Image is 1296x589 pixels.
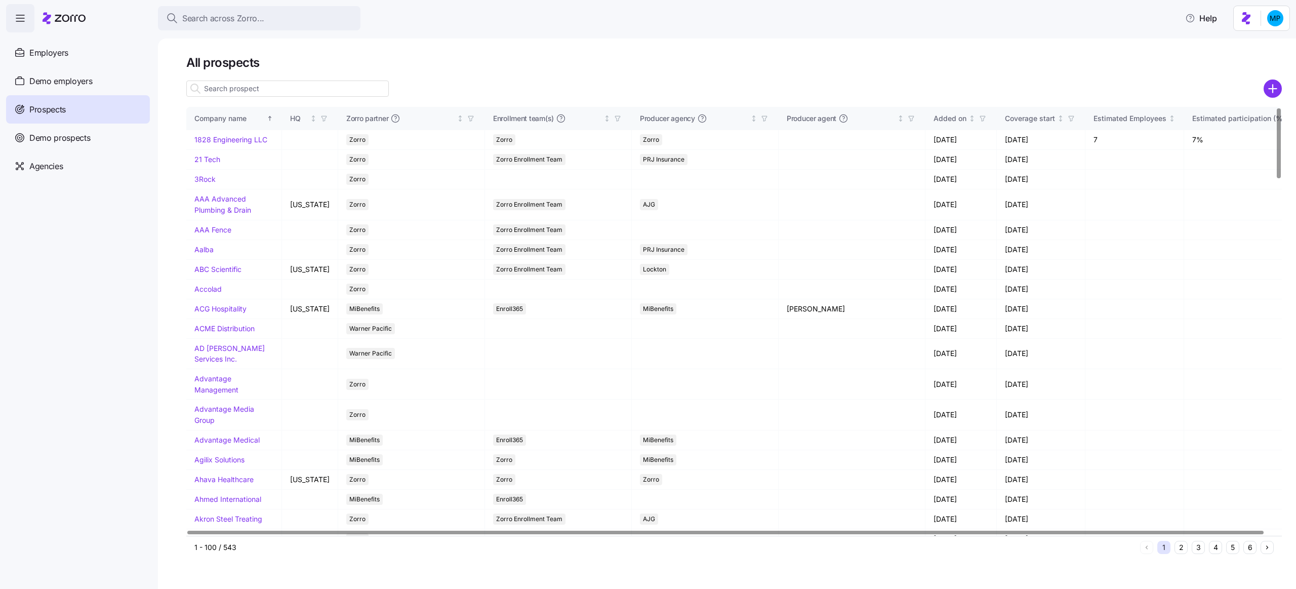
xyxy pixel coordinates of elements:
[194,155,220,164] a: 21 Tech
[1209,541,1222,554] button: 4
[349,264,366,275] span: Zorro
[346,113,388,124] span: Zorro partner
[493,113,554,124] span: Enrollment team(s)
[266,115,273,122] div: Sorted ascending
[934,113,966,124] div: Added on
[194,495,261,503] a: Ahmed International
[496,199,562,210] span: Zorro Enrollment Team
[997,450,1085,470] td: [DATE]
[194,475,254,484] a: Ahava Healthcare
[496,454,512,465] span: Zorro
[925,529,997,549] td: [DATE]
[496,224,562,235] span: Zorro Enrollment Team
[1185,12,1217,24] span: Help
[29,47,68,59] span: Employers
[1085,107,1184,130] th: Estimated EmployeesNot sorted
[349,134,366,145] span: Zorro
[925,240,997,260] td: [DATE]
[6,95,150,124] a: Prospects
[182,12,264,25] span: Search across Zorro...
[1192,541,1205,554] button: 3
[925,470,997,490] td: [DATE]
[349,514,366,525] span: Zorro
[1261,541,1274,554] button: Next page
[997,490,1085,509] td: [DATE]
[349,323,392,334] span: Warner Pacific
[282,470,338,490] td: [US_STATE]
[997,170,1085,189] td: [DATE]
[310,115,317,122] div: Not sorted
[925,170,997,189] td: [DATE]
[194,304,247,313] a: ACG Hospitality
[496,134,512,145] span: Zorro
[603,115,611,122] div: Not sorted
[643,264,666,275] span: Lockton
[925,280,997,299] td: [DATE]
[194,113,265,124] div: Company name
[194,175,216,183] a: 3Rock
[349,284,366,295] span: Zorro
[349,494,380,505] span: MiBenefits
[997,150,1085,170] td: [DATE]
[496,244,562,255] span: Zorro Enrollment Team
[349,454,380,465] span: MiBenefits
[925,490,997,509] td: [DATE]
[997,369,1085,400] td: [DATE]
[997,319,1085,339] td: [DATE]
[997,299,1085,319] td: [DATE]
[925,189,997,220] td: [DATE]
[643,474,659,485] span: Zorro
[640,113,695,124] span: Producer agency
[194,324,255,333] a: ACME Distribution
[194,194,251,214] a: AAA Advanced Plumbing & Drain
[997,470,1085,490] td: [DATE]
[349,244,366,255] span: Zorro
[643,244,684,255] span: PRJ Insurance
[1226,541,1239,554] button: 5
[194,265,241,273] a: ABC Scientific
[787,113,836,124] span: Producer agent
[997,280,1085,299] td: [DATE]
[496,303,523,315] span: Enroll365
[997,430,1085,450] td: [DATE]
[1177,8,1225,28] button: Help
[158,6,360,30] button: Search across Zorro...
[6,124,150,152] a: Demo prospects
[496,435,523,446] span: Enroll365
[997,509,1085,529] td: [DATE]
[643,199,655,210] span: AJG
[643,514,655,525] span: AJG
[349,303,380,315] span: MiBenefits
[925,339,997,369] td: [DATE]
[1267,10,1283,26] img: b954e4dfce0f5620b9225907d0f7229f
[194,542,1136,553] div: 1 - 100 / 543
[632,107,779,130] th: Producer agencyNot sorted
[194,225,231,234] a: AAA Fence
[643,435,673,446] span: MiBenefits
[496,474,512,485] span: Zorro
[194,455,245,464] a: Agilix Solutions
[186,81,389,97] input: Search prospect
[496,154,562,165] span: Zorro Enrollment Team
[1264,80,1282,98] svg: add icon
[194,515,262,523] a: Akron Steel Treating
[496,264,562,275] span: Zorro Enrollment Team
[29,75,93,88] span: Demo employers
[997,220,1085,240] td: [DATE]
[997,107,1085,130] th: Coverage startNot sorted
[925,319,997,339] td: [DATE]
[282,299,338,319] td: [US_STATE]
[1157,541,1170,554] button: 1
[349,409,366,420] span: Zorro
[186,107,282,130] th: Company nameSorted ascending
[643,134,659,145] span: Zorro
[29,103,66,116] span: Prospects
[338,107,485,130] th: Zorro partnerNot sorted
[194,405,254,424] a: Advantage Media Group
[925,369,997,400] td: [DATE]
[997,339,1085,369] td: [DATE]
[1192,113,1285,124] div: Estimated participation (%)
[194,285,222,293] a: Accolad
[925,400,997,430] td: [DATE]
[925,430,997,450] td: [DATE]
